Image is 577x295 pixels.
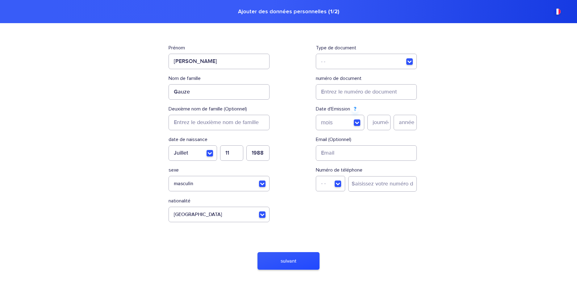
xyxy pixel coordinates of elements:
[174,211,222,218] div: [GEOGRAPHIC_DATA]
[328,8,339,15] div: ( 1 / 2 )
[169,115,270,130] input: second_surname
[316,176,345,191] button: - -
[257,252,320,270] button: suivant
[174,181,193,187] div: masculin
[169,75,270,81] div: Nom de famille
[174,150,188,156] div: Juillet
[169,84,270,100] input: surname
[316,106,417,130] div: docDateOfIssue
[394,115,417,130] input: docDateOfIssue-year
[316,136,417,143] div: Email (Optionnel)
[169,45,270,51] div: Prénom
[321,119,333,126] div: mois
[316,84,417,100] input: docNumber
[348,176,417,192] input: phone
[246,145,270,161] input: birthDate-year
[220,145,243,161] input: birthDate-day
[169,136,270,161] div: birthDate
[552,7,563,19] img: Country flag
[169,54,270,69] input: name
[316,106,350,112] div: Date d'Emission
[354,106,356,111] img: Question mark
[169,106,270,112] div: Deuxième nom de famille (Optionnel)
[321,58,325,64] div: - -
[169,136,207,143] div: date de naissance
[316,75,417,81] div: numéro de document
[367,115,391,130] input: docDateOfIssue-day
[316,145,417,161] input: email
